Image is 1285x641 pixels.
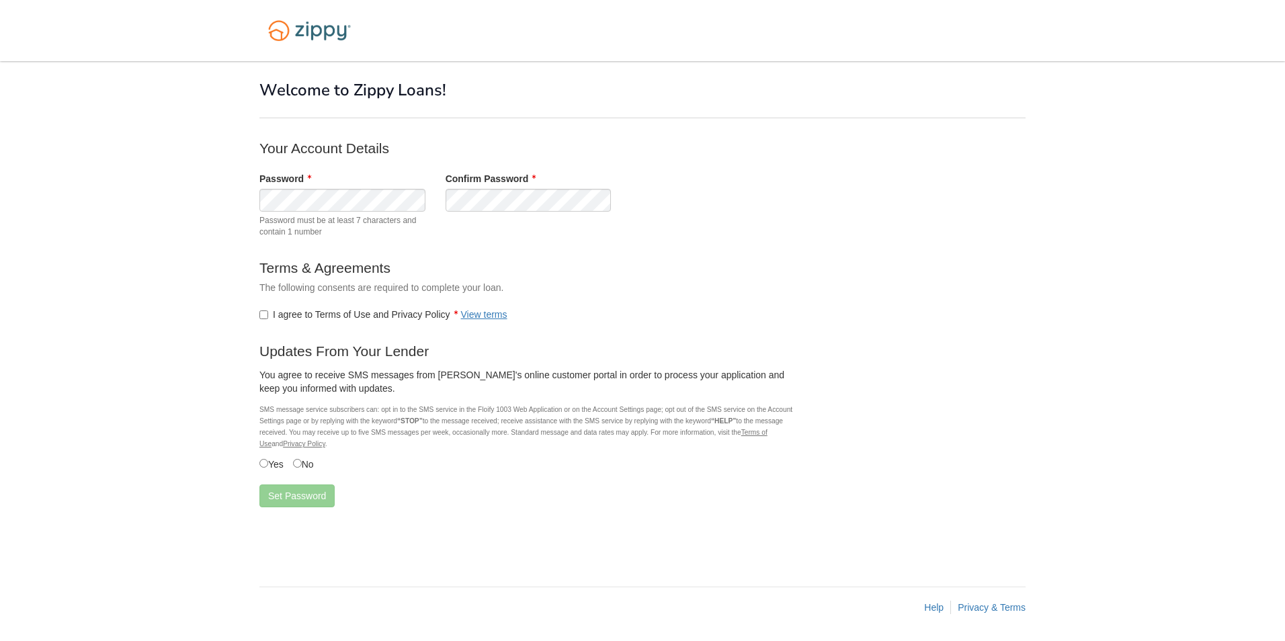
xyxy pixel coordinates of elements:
[259,406,792,447] small: SMS message service subscribers can: opt in to the SMS service in the Floify 1003 Web Application...
[259,459,268,468] input: Yes
[259,13,360,48] img: Logo
[259,138,797,158] p: Your Account Details
[293,459,302,468] input: No
[259,341,797,361] p: Updates From Your Lender
[259,308,507,321] label: I agree to Terms of Use and Privacy Policy
[259,429,768,447] a: Terms of Use
[259,310,268,319] input: I agree to Terms of Use and Privacy PolicyView terms
[259,172,311,185] label: Password
[711,417,736,425] b: “HELP”
[397,417,423,425] b: “STOP”
[259,215,425,238] span: Password must be at least 7 characters and contain 1 number
[259,81,1026,99] h1: Welcome to Zippy Loans!
[259,368,797,400] div: You agree to receive SMS messages from [PERSON_NAME]'s online customer portal in order to process...
[446,189,612,212] input: Verify Password
[259,258,797,277] p: Terms & Agreements
[446,172,536,185] label: Confirm Password
[259,484,335,507] button: Set Password
[283,440,325,447] a: Privacy Policy
[259,281,797,294] p: The following consents are required to complete your loan.
[293,456,314,471] label: No
[461,309,507,320] a: View terms
[259,456,284,471] label: Yes
[958,602,1026,613] a: Privacy & Terms
[924,602,944,613] a: Help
